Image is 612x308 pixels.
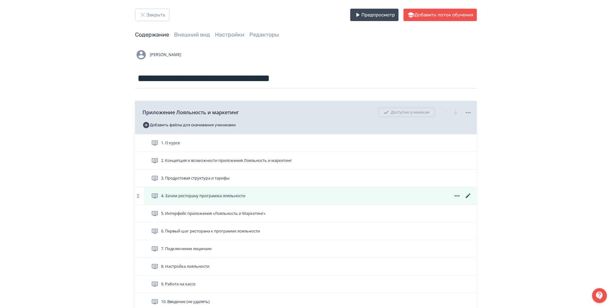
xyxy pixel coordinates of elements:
div: 7. Подключение лицензии [135,240,477,258]
a: Настройки [215,31,244,38]
a: Содержание [135,31,169,38]
div: 6. Первый шаг ресторана к программе лояльности [135,223,477,240]
button: Предпросмотр [350,9,399,21]
button: Закрыть [135,9,169,21]
div: 3. Продуктовая структура и тарифы [135,170,477,187]
span: 3. Продуктовая структура и тарифы [161,175,229,181]
span: [PERSON_NAME] [150,52,181,58]
span: 10. Введение (не удалять) [161,299,210,305]
span: 4. Зачем ресторану программа лояльности [161,193,245,199]
span: 5. Интерфейс приложения «Лояльность и Маркетинг» [161,210,265,217]
div: 9. Работа на кассе [135,275,477,293]
div: 4. Зачем ресторану программа лояльности [135,187,477,205]
span: 6. Первый шаг ресторана к программе лояльности [161,228,260,234]
div: Доступно ученикам [378,108,435,117]
span: 2. Концепция и возможности приложения Лояльность и маркетинг [161,158,292,164]
button: Добавить файлы для скачивания учениками [142,120,236,130]
span: Приложение Лояльность и маркетинг [142,109,239,116]
span: 1. О курсе [161,140,180,146]
div: 2. Концепция и возможности приложения Лояльность и маркетинг [135,152,477,170]
button: Добавить поток обучения [404,9,477,21]
a: Редакторы [249,31,279,38]
span: 8. Настройка лояльности [161,263,209,270]
div: 8. Настройка лояльности [135,258,477,275]
div: 5. Интерфейс приложения «Лояльность и Маркетинг» [135,205,477,223]
a: Внешний вид [174,31,210,38]
span: 9. Работа на кассе [161,281,195,287]
div: 1. О курсе [135,134,477,152]
span: 7. Подключение лицензии [161,246,212,252]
